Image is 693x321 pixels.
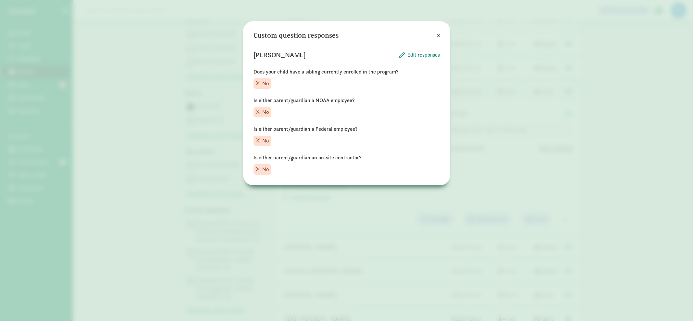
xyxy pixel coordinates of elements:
div: No [254,107,271,117]
div: No [254,136,271,146]
p: Is either parent/guardian an on-site contractor? [254,154,440,162]
button: Edit responses [399,51,440,59]
h3: Custom question responses [254,32,339,39]
div: No [254,78,271,89]
iframe: Chat Widget [661,290,693,321]
p: Is either parent/guardian a NOAA employee? [254,97,440,104]
span: Edit responses [407,51,440,59]
div: No [254,164,271,175]
p: Is either parent/guardian a Federal employee? [254,125,440,133]
p: Does your child have a sibling currently enrolled in the program? [254,68,440,76]
p: [PERSON_NAME] [254,50,306,60]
